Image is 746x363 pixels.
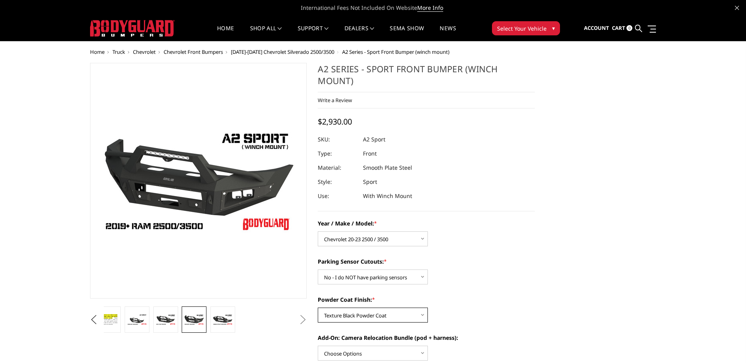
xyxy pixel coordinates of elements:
[584,18,609,39] a: Account
[318,63,535,92] h1: A2 Series - Sport Front Bumper (winch mount)
[363,147,377,161] dd: Front
[318,161,357,175] dt: Material:
[390,26,424,41] a: SEMA Show
[318,189,357,203] dt: Use:
[318,219,535,227] label: Year / Make / Model:
[231,48,334,55] a: [DATE]-[DATE] Chevrolet Silverado 2500/3500
[497,24,547,33] span: Select Your Vehicle
[584,24,609,31] span: Account
[90,48,105,55] a: Home
[344,26,374,41] a: Dealers
[318,175,357,189] dt: Style:
[133,48,156,55] a: Chevrolet
[217,26,234,41] a: Home
[363,189,412,203] dd: With Winch Mount
[250,26,282,41] a: shop all
[440,26,456,41] a: News
[363,175,377,189] dd: Sport
[492,21,560,35] button: Select Your Vehicle
[127,314,147,325] img: A2 Series - Sport Front Bumper (winch mount)
[90,20,175,37] img: BODYGUARD BUMPERS
[318,147,357,161] dt: Type:
[318,97,352,104] a: Write a Review
[213,314,233,325] img: A2 Series - Sport Front Bumper (winch mount)
[318,257,535,266] label: Parking Sensor Cutouts:
[184,314,204,325] img: A2 Series - Sport Front Bumper (winch mount)
[298,26,329,41] a: Support
[417,4,443,12] a: More Info
[552,24,555,32] span: ▾
[612,18,632,39] a: Cart 0
[98,313,118,326] img: A2 Series - Sport Front Bumper (winch mount)
[88,314,100,326] button: Previous
[318,295,535,304] label: Powder Coat Finish:
[612,24,625,31] span: Cart
[112,48,125,55] a: Truck
[363,161,412,175] dd: Smooth Plate Steel
[342,48,449,55] span: A2 Series - Sport Front Bumper (winch mount)
[90,63,307,299] a: A2 Series - Sport Front Bumper (winch mount)
[363,132,385,147] dd: A2 Sport
[297,314,309,326] button: Next
[318,334,535,342] label: Add-On: Camera Relocation Bundle (pod + harness):
[156,314,176,325] img: A2 Series - Sport Front Bumper (winch mount)
[318,132,357,147] dt: SKU:
[318,116,352,127] span: $2,930.00
[164,48,223,55] a: Chevrolet Front Bumpers
[626,25,632,31] span: 0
